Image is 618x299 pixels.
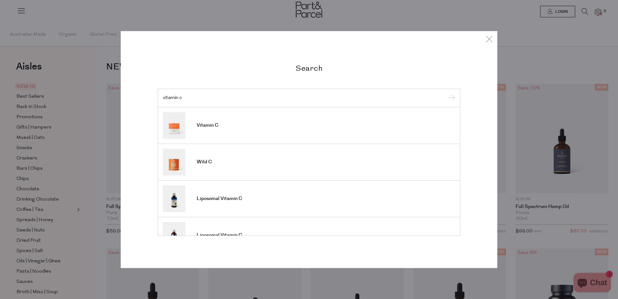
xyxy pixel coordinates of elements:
a: Liposomal Vitamin C [163,222,455,249]
img: Wild C [163,149,185,175]
img: Liposomal Vitamin C [163,222,185,249]
span: Liposomal Vitamin C [197,195,242,202]
input: Search [163,95,455,100]
img: Liposomal Vitamin C [163,185,185,212]
a: Vitamin C [163,112,455,139]
a: Wild C [163,149,455,175]
a: Liposomal Vitamin C [163,185,455,212]
span: Liposomal Vitamin C [197,232,242,239]
span: Vitamin C [197,122,219,129]
h2: Search [158,63,460,73]
img: Vitamin C [163,112,185,139]
span: Wild C [197,159,212,165]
